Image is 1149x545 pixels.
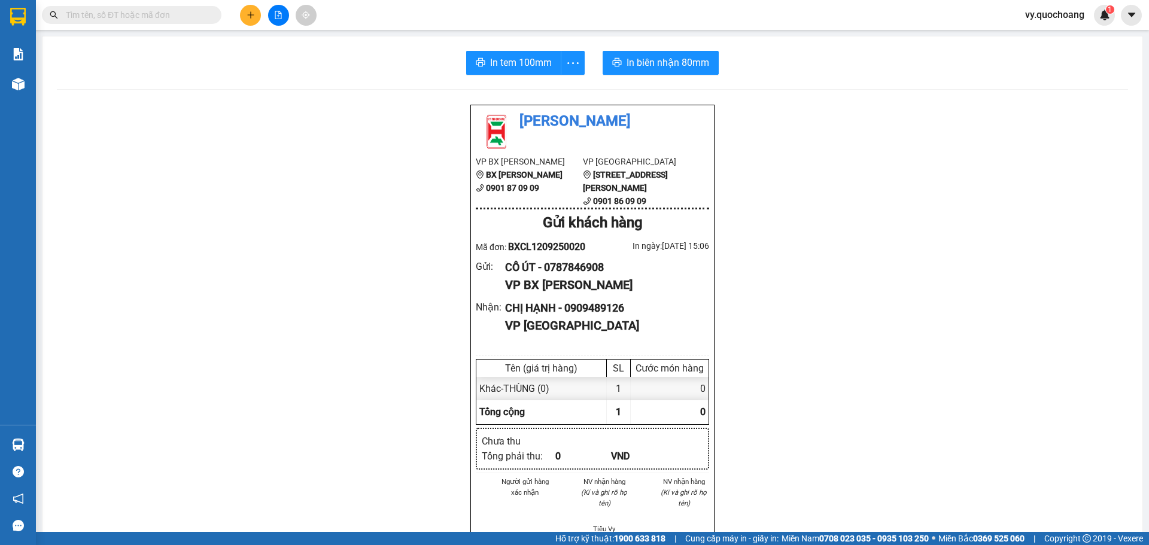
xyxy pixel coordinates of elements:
span: 1 [616,406,621,418]
span: In biên nhận 80mm [627,55,709,70]
span: vy.quochoang [1016,7,1094,22]
span: phone [476,184,484,192]
li: NV nhận hàng [658,476,709,487]
span: environment [476,170,484,179]
li: Tiểu Vy [579,523,630,534]
span: plus [247,11,255,19]
div: Nhận : [476,300,505,315]
i: (Kí và ghi rõ họ tên) [581,488,627,507]
div: Gửi khách hàng [476,212,709,235]
sup: 1 [1106,5,1114,14]
div: Cước món hàng [634,363,706,374]
b: [STREET_ADDRESS][PERSON_NAME] [583,170,668,193]
span: Hỗ trợ kỹ thuật: [555,532,665,545]
div: Chưa thu [482,434,555,449]
img: warehouse-icon [12,439,25,451]
div: VND [611,449,667,464]
div: VP BX [PERSON_NAME] [505,276,700,294]
b: 0901 87 09 09 [486,183,539,193]
span: Cung cấp máy in - giấy in: [685,532,779,545]
span: copyright [1083,534,1091,543]
span: | [1034,532,1035,545]
i: (Kí và ghi rõ họ tên) [661,488,707,507]
strong: 0369 525 060 [973,534,1025,543]
div: Tổng phải thu : [482,449,555,464]
button: aim [296,5,317,26]
strong: 1900 633 818 [614,534,665,543]
img: logo-vxr [10,8,26,26]
span: printer [476,57,485,69]
div: SL [610,363,627,374]
div: CÔ ÚT - 0787846908 [505,259,700,276]
li: [PERSON_NAME] [476,110,709,133]
span: BXCL1209250020 [508,241,585,252]
button: printerIn tem 100mm [466,51,561,75]
div: 0 [631,377,709,400]
img: icon-new-feature [1099,10,1110,20]
li: VP BX [PERSON_NAME] [476,155,583,168]
span: Khác - THÙNG (0) [479,383,549,394]
span: aim [302,11,310,19]
span: 0 [700,406,706,418]
span: printer [612,57,622,69]
li: VP [GEOGRAPHIC_DATA] [583,155,690,168]
span: In tem 100mm [490,55,552,70]
span: Tổng cộng [479,406,525,418]
b: 0901 86 09 09 [593,196,646,206]
span: environment [583,170,591,179]
div: In ngày: [DATE] 15:06 [592,239,709,252]
span: question-circle [13,466,24,477]
div: 1 [607,377,631,400]
b: BX [PERSON_NAME] [486,170,563,179]
button: file-add [268,5,289,26]
span: Miền Nam [782,532,929,545]
div: VP [GEOGRAPHIC_DATA] [505,316,700,335]
button: more [561,51,585,75]
button: plus [240,5,261,26]
div: 0 [555,449,611,464]
button: caret-down [1121,5,1142,26]
img: logo.jpg [476,110,518,152]
span: file-add [274,11,282,19]
span: message [13,520,24,531]
strong: 0708 023 035 - 0935 103 250 [819,534,929,543]
button: printerIn biên nhận 80mm [603,51,719,75]
div: Tên (giá trị hàng) [479,363,603,374]
span: ⚪️ [932,536,935,541]
span: search [50,11,58,19]
span: phone [583,197,591,205]
li: Người gửi hàng xác nhận [500,476,551,498]
input: Tìm tên, số ĐT hoặc mã đơn [66,8,207,22]
li: NV nhận hàng [579,476,630,487]
span: notification [13,493,24,504]
span: more [561,56,584,71]
span: 1 [1108,5,1112,14]
span: caret-down [1126,10,1137,20]
div: CHỊ HẠNH - 0909489126 [505,300,700,316]
span: | [674,532,676,545]
img: warehouse-icon [12,78,25,90]
div: Gửi : [476,259,505,274]
span: Miền Bắc [938,532,1025,545]
img: solution-icon [12,48,25,60]
div: Mã đơn: [476,239,592,254]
